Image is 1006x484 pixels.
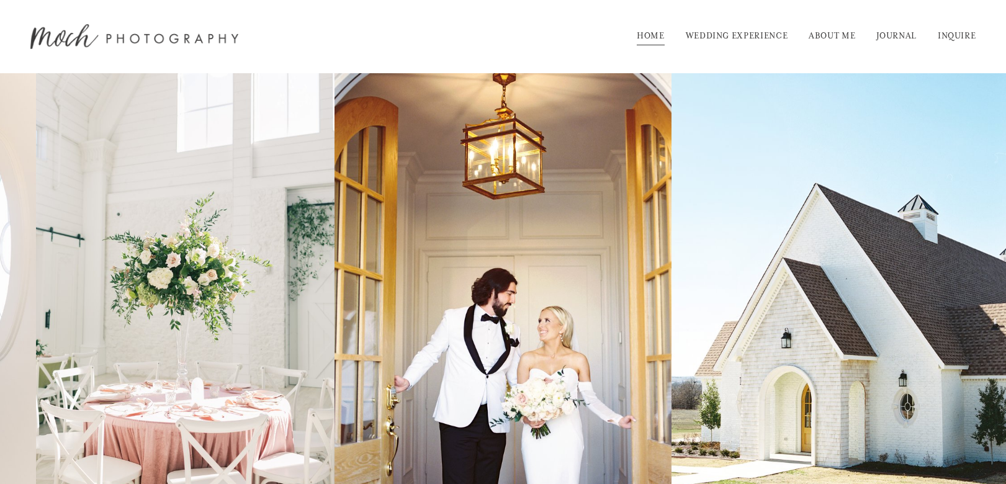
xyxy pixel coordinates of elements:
a: HOME [637,27,665,47]
a: WEDDING EXPERIENCE [686,27,788,47]
a: ABOUT ME [809,27,855,47]
img: Moch Snyder Photography | Destination Wedding &amp; Lifestyle Film Photographer [30,24,238,49]
a: JOURNAL [876,27,916,47]
a: INQUIRE [938,27,976,47]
